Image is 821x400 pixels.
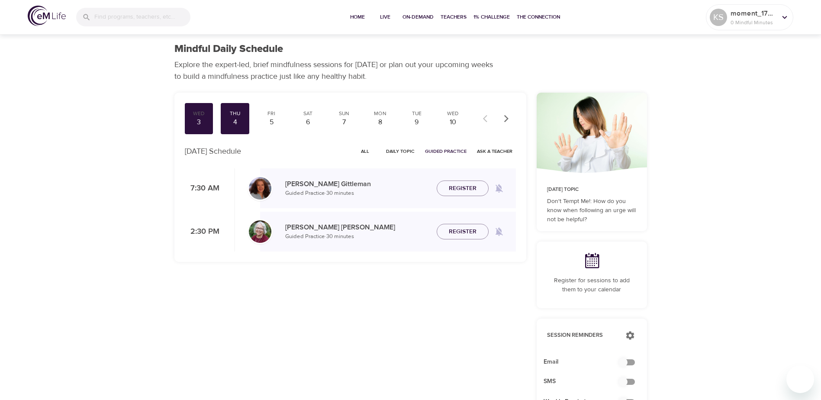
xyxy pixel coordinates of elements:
span: Teachers [441,13,467,22]
p: Don't Tempt Me!: How do you know when following an urge will not be helpful? [547,197,637,224]
button: Register [437,181,489,197]
div: 8 [370,117,391,127]
p: Register for sessions to add them to your calendar [547,276,637,294]
p: 7:30 AM [185,183,219,194]
span: Home [347,13,368,22]
p: 0 Mindful Minutes [731,19,776,26]
span: Register [449,183,477,194]
p: Guided Practice · 30 minutes [285,189,430,198]
span: SMS [544,377,626,386]
div: Sat [297,110,319,117]
div: Fri [261,110,282,117]
div: Wed [188,110,210,117]
span: Remind me when a class goes live every Thursday at 7:30 AM [489,178,509,199]
p: [PERSON_NAME] Gittleman [285,179,430,189]
span: On-Demand [402,13,434,22]
div: Thu [224,110,246,117]
div: Mon [370,110,391,117]
span: The Connection [517,13,560,22]
button: All [351,145,379,158]
div: Tue [406,110,428,117]
span: Guided Practice [425,147,467,155]
div: 9 [406,117,428,127]
div: Sun [333,110,355,117]
input: Find programs, teachers, etc... [94,8,190,26]
span: Daily Topic [386,147,415,155]
p: [PERSON_NAME] [PERSON_NAME] [285,222,430,232]
h1: Mindful Daily Schedule [174,43,283,55]
p: Explore the expert-led, brief mindfulness sessions for [DATE] or plan out your upcoming weeks to ... [174,59,499,82]
button: Daily Topic [383,145,418,158]
p: [DATE] Schedule [185,145,241,157]
img: logo [28,6,66,26]
div: 10 [442,117,464,127]
p: moment_1756930759 [731,8,776,19]
div: 5 [261,117,282,127]
span: Register [449,226,477,237]
div: 3 [188,117,210,127]
span: Remind me when a class goes live every Thursday at 2:30 PM [489,221,509,242]
img: Bernice_Moore_min.jpg [249,220,271,243]
p: 2:30 PM [185,226,219,238]
p: Guided Practice · 30 minutes [285,232,430,241]
iframe: Button to launch messaging window [786,365,814,393]
div: 7 [333,117,355,127]
button: Guided Practice [422,145,470,158]
div: 4 [224,117,246,127]
button: Register [437,224,489,240]
img: Cindy2%20031422%20blue%20filter%20hi-res.jpg [249,177,271,200]
span: Ask a Teacher [477,147,512,155]
div: Wed [442,110,464,117]
p: [DATE] Topic [547,186,637,194]
div: KS [710,9,727,26]
span: 1% Challenge [473,13,510,22]
button: Ask a Teacher [473,145,516,158]
span: All [355,147,376,155]
span: Live [375,13,396,22]
div: 6 [297,117,319,127]
p: Session Reminders [547,331,617,340]
span: Email [544,358,626,367]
